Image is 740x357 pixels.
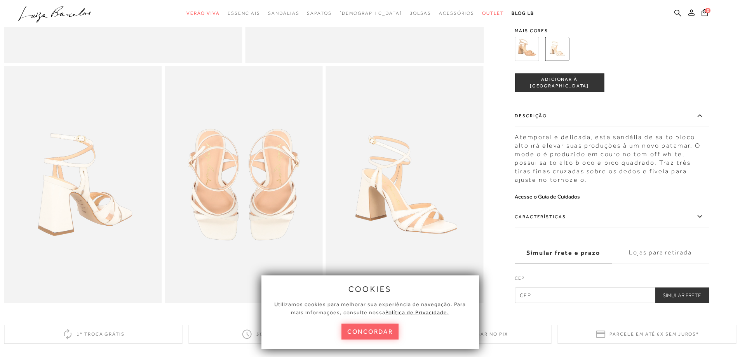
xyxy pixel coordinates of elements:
div: 1ª troca grátis [4,325,182,344]
img: image [4,66,162,303]
img: image [326,66,484,303]
a: categoryNavScreenReaderText [409,6,431,21]
img: image [165,66,322,303]
a: Política de Privacidade. [385,309,449,315]
span: 0 [705,8,710,13]
div: 30 dias para troca [188,325,367,344]
button: Simular Frete [655,287,709,303]
a: categoryNavScreenReaderText [228,6,260,21]
span: Sandálias [268,10,299,16]
span: BLOG LB [512,10,534,16]
span: Essenciais [228,10,260,16]
img: SANDÁLIA SALTO ALTO BLOCO OFF WHITE [545,37,569,61]
span: Bolsas [409,10,431,16]
a: categoryNavScreenReaderText [268,6,299,21]
a: noSubCategoriesText [340,6,402,21]
a: categoryNavScreenReaderText [439,6,474,21]
span: ADICIONAR À [GEOGRAPHIC_DATA] [515,76,604,89]
label: Simular frete e prazo [515,242,612,263]
span: Acessórios [439,10,474,16]
a: categoryNavScreenReaderText [482,6,504,21]
span: Utilizamos cookies para melhorar sua experiência de navegação. Para mais informações, consulte nossa [274,301,466,315]
label: CEP [515,275,709,286]
span: cookies [348,285,392,293]
span: Verão Viva [186,10,220,16]
a: BLOG LB [512,6,534,21]
a: categoryNavScreenReaderText [307,6,331,21]
span: Outlet [482,10,504,16]
button: ADICIONAR À [GEOGRAPHIC_DATA] [515,73,604,92]
span: Sapatos [307,10,331,16]
label: Descrição [515,104,709,127]
a: Acesse o Guia de Cuidados [515,193,580,200]
a: categoryNavScreenReaderText [186,6,220,21]
img: SANDÁLIA DE SALTO BLOCO ALTO EM COURO BEGE [515,37,539,61]
div: Parcele em até 6x sem juros* [558,325,736,344]
div: Atemporal e delicada, esta sandália de salto bloco alto irá elevar suas produções à um novo patam... [515,129,709,184]
label: Características [515,205,709,228]
span: Mais cores [515,28,709,33]
label: Lojas para retirada [612,242,709,263]
span: [DEMOGRAPHIC_DATA] [340,10,402,16]
button: concordar [341,324,399,340]
input: CEP [515,287,709,303]
button: 0 [699,9,710,19]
